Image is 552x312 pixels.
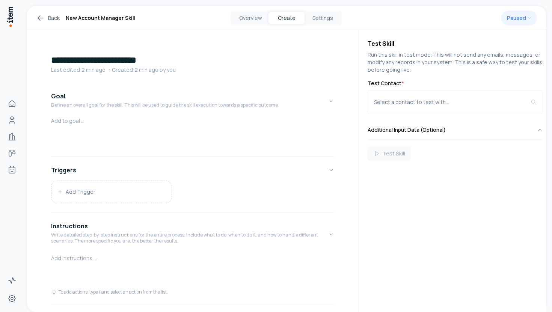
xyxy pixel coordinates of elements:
a: Home [5,96,20,111]
div: To add actions, type / and select an action from the list. [51,289,168,295]
a: Agents [5,162,20,177]
p: Run this skill in test mode. This will not send any emails, messages, or modify any records in yo... [368,51,543,74]
p: Write detailed step-by-step instructions for the entire process. Include what to do, when to do i... [51,232,328,244]
div: Triggers [51,181,334,209]
button: Additional Input Data (Optional) [368,120,543,140]
label: Test Contact [368,80,543,87]
p: Last edited: 2 min ago ・Created: 2 min ago by you [51,66,334,74]
h4: Test Skill [368,39,543,48]
button: InstructionsWrite detailed step-by-step instructions for the entire process. Include what to do, ... [51,216,334,253]
div: InstructionsWrite detailed step-by-step instructions for the entire process. Include what to do, ... [51,253,334,301]
h4: Instructions [51,222,88,231]
a: People [5,113,20,128]
p: Define an overall goal for the skill. This will be used to guide the skill execution towards a sp... [51,102,279,108]
button: Triggers [51,160,334,181]
button: Overview [232,12,268,24]
div: GoalDefine an overall goal for the skill. This will be used to guide the skill execution towards ... [51,117,334,153]
div: Select a contact to test with... [374,98,531,106]
button: GoalDefine an overall goal for the skill. This will be used to guide the skill execution towards ... [51,86,334,117]
img: Item Brain Logo [6,6,14,27]
h4: Goal [51,92,65,101]
button: Add Trigger [51,181,172,203]
button: Create [268,12,305,24]
button: Settings [305,12,341,24]
a: Deals [5,146,20,161]
a: Back [36,14,60,23]
a: Companies [5,129,20,144]
a: Settings [5,291,20,306]
h1: New Account Manager Skill [66,14,136,23]
a: Activity [5,273,20,288]
h4: Triggers [51,166,76,175]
